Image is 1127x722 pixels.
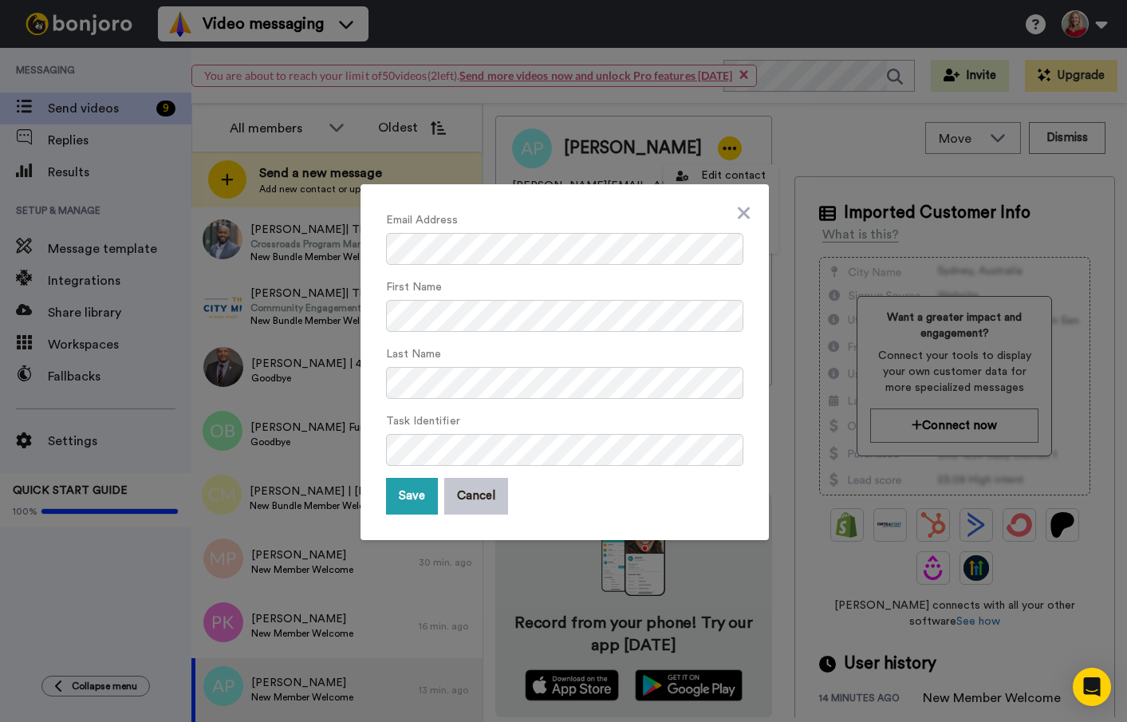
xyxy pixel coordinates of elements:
[444,478,508,515] button: Cancel
[1073,668,1111,706] div: Open Intercom Messenger
[386,279,443,296] label: First Name
[386,478,438,515] button: Save
[386,346,442,363] label: Last Name
[386,413,460,430] label: Task Identifier
[386,212,459,229] label: Email Address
